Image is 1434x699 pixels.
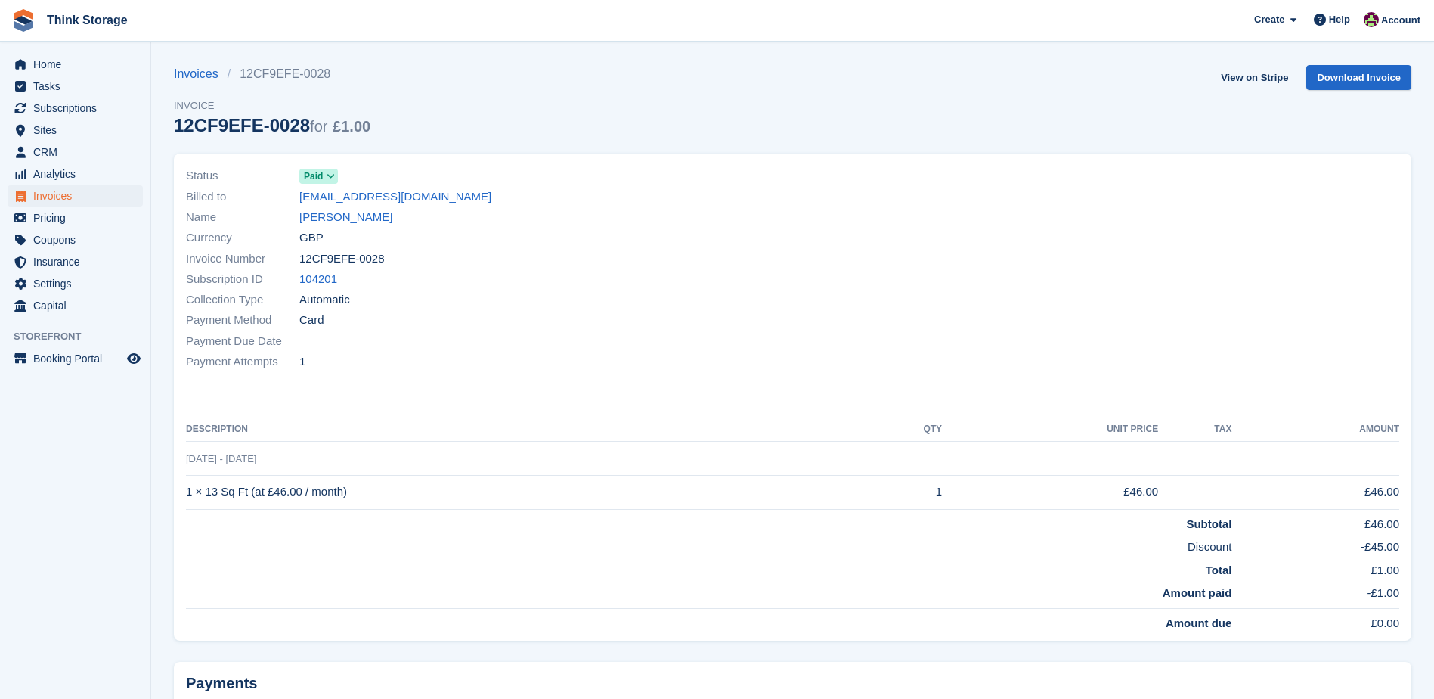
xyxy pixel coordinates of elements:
[8,98,143,119] a: menu
[33,185,124,207] span: Invoices
[186,291,299,309] span: Collection Type
[14,329,150,344] span: Storefront
[186,453,256,464] span: [DATE] - [DATE]
[8,185,143,207] a: menu
[299,209,392,226] a: [PERSON_NAME]
[186,271,299,288] span: Subscription ID
[1254,12,1284,27] span: Create
[1158,418,1231,442] th: Tax
[299,291,350,309] span: Automatic
[186,353,299,371] span: Payment Attempts
[1215,65,1294,90] a: View on Stripe
[186,209,299,226] span: Name
[33,229,124,250] span: Coupons
[174,65,228,83] a: Invoices
[186,533,1231,556] td: Discount
[8,251,143,272] a: menu
[186,674,1399,693] h2: Payments
[186,188,299,206] span: Billed to
[1231,533,1399,556] td: -£45.00
[299,250,385,268] span: 12CF9EFE-0028
[1186,517,1231,530] strong: Subtotal
[8,54,143,75] a: menu
[1381,13,1420,28] span: Account
[1231,579,1399,608] td: -£1.00
[299,271,337,288] a: 104201
[333,118,370,135] span: £1.00
[1166,617,1232,629] strong: Amount due
[1231,418,1399,442] th: Amount
[1231,556,1399,579] td: £1.00
[310,118,327,135] span: for
[33,120,124,141] span: Sites
[8,348,143,369] a: menu
[8,76,143,97] a: menu
[1329,12,1350,27] span: Help
[8,120,143,141] a: menu
[1231,608,1399,632] td: £0.00
[942,418,1158,442] th: Unit Price
[33,98,124,119] span: Subscriptions
[186,312,299,329] span: Payment Method
[8,295,143,316] a: menu
[33,54,124,75] span: Home
[8,273,143,294] a: menu
[186,167,299,185] span: Status
[299,188,491,206] a: [EMAIL_ADDRESS][DOMAIN_NAME]
[1306,65,1411,90] a: Download Invoice
[125,349,143,368] a: Preview store
[174,115,370,135] div: 12CF9EFE-0028
[12,9,35,32] img: stora-icon-8386f47178a22dfd0bd8f6a31ec36ba5ce8667c1dd55bd0f319d3a0aa187defe.svg
[299,229,324,247] span: GBP
[1231,475,1399,509] td: £46.00
[186,229,299,247] span: Currency
[33,273,124,294] span: Settings
[1364,12,1379,27] img: Donna
[186,475,863,509] td: 1 × 13 Sq Ft (at £46.00 / month)
[8,163,143,185] a: menu
[33,76,124,97] span: Tasks
[41,8,134,33] a: Think Storage
[174,65,370,83] nav: breadcrumbs
[1163,586,1232,599] strong: Amount paid
[174,98,370,113] span: Invoice
[33,251,124,272] span: Insurance
[863,475,942,509] td: 1
[33,163,124,185] span: Analytics
[33,348,124,369] span: Booking Portal
[299,353,305,371] span: 1
[299,312,324,329] span: Card
[186,250,299,268] span: Invoice Number
[33,295,124,316] span: Capital
[863,418,942,442] th: QTY
[1206,564,1232,576] strong: Total
[8,229,143,250] a: menu
[299,167,338,185] a: Paid
[186,333,299,350] span: Payment Due Date
[8,207,143,228] a: menu
[33,207,124,228] span: Pricing
[33,141,124,163] span: CRM
[186,418,863,442] th: Description
[1231,509,1399,533] td: £46.00
[942,475,1158,509] td: £46.00
[304,169,323,183] span: Paid
[8,141,143,163] a: menu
